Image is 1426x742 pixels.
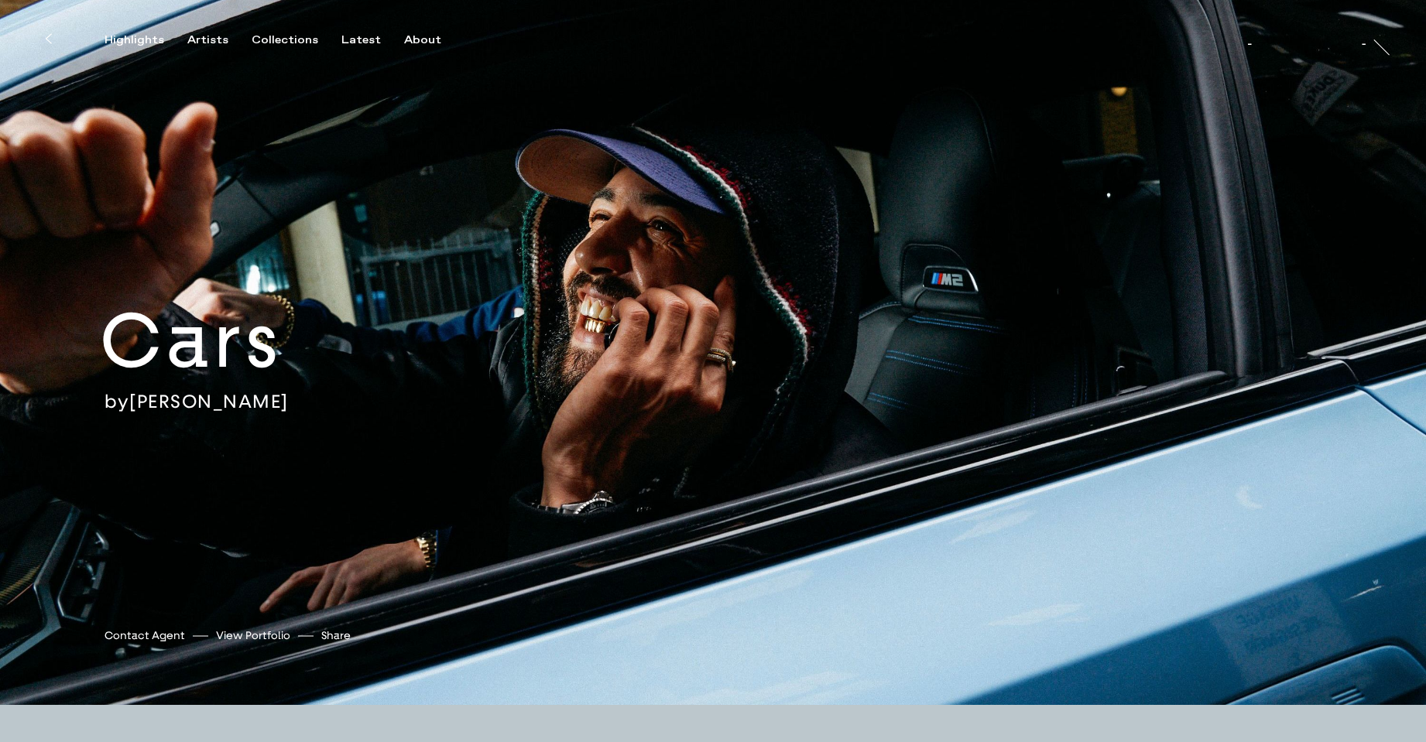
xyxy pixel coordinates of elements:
h2: Cars [100,292,387,389]
div: [PERSON_NAME] [1247,45,1366,57]
a: At Trayler [1384,63,1400,126]
button: Latest [341,33,404,47]
span: by [105,389,129,412]
a: [PERSON_NAME] [129,389,289,412]
div: Highlights [105,33,164,47]
div: Collections [252,33,318,47]
div: Artists [187,33,228,47]
a: View Portfolio [216,627,290,644]
button: Highlights [105,33,187,47]
button: About [404,33,464,47]
button: Artists [187,33,252,47]
div: Latest [341,33,381,47]
a: Contact Agent [105,627,185,644]
button: Share [321,625,351,646]
div: About [404,33,441,47]
div: At Trayler [1372,63,1384,128]
button: Collections [252,33,341,47]
a: [PERSON_NAME] [1247,29,1366,45]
